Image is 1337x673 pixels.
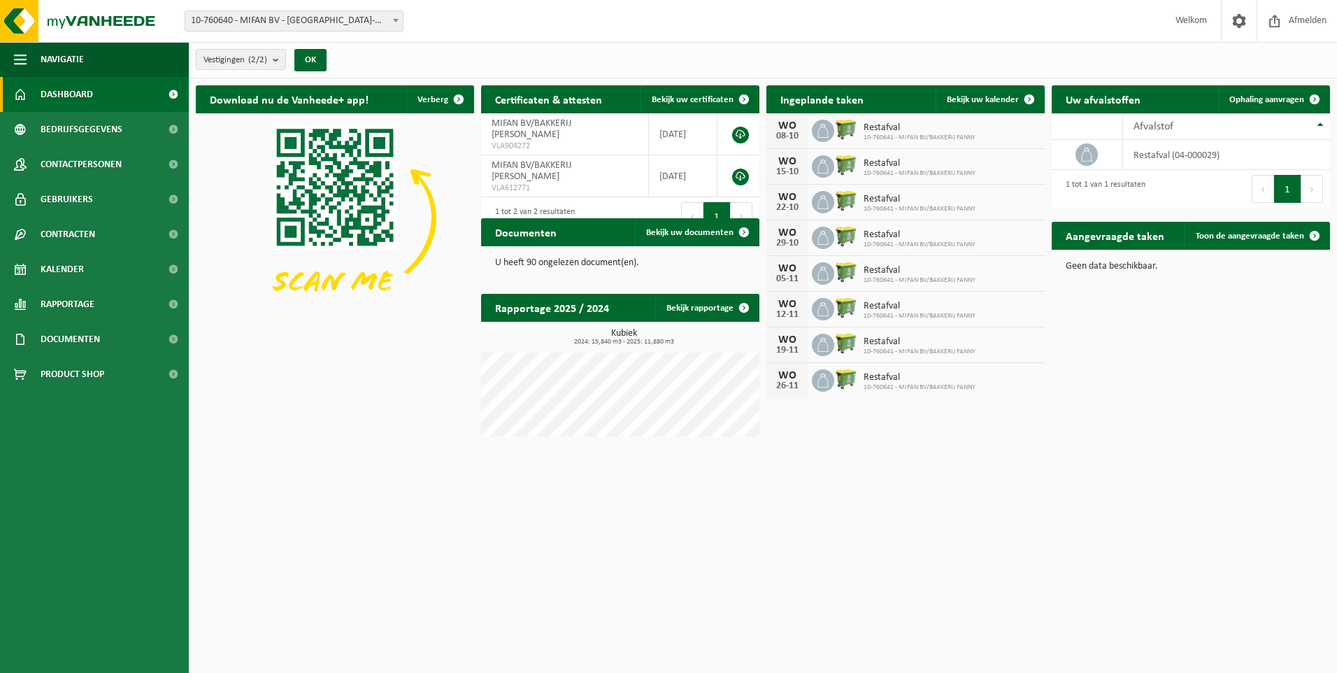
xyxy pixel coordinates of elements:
[936,85,1043,113] a: Bekijk uw kalender
[649,113,717,155] td: [DATE]
[41,217,95,252] span: Contracten
[492,160,571,182] span: MIFAN BV/BAKKERIJ [PERSON_NAME]
[1052,85,1154,113] h2: Uw afvalstoffen
[773,167,801,177] div: 15-10
[681,202,703,230] button: Previous
[834,367,858,391] img: WB-0660-HPE-GN-51
[773,346,801,355] div: 19-11
[864,348,975,356] span: 10-760641 - MIFAN BV/BAKKERIJ FANNY
[773,132,801,141] div: 08-10
[406,85,473,113] button: Verberg
[864,336,975,348] span: Restafval
[1123,140,1330,170] td: restafval (04-000029)
[864,383,975,392] span: 10-760641 - MIFAN BV/BAKKERIJ FANNY
[864,265,975,276] span: Restafval
[834,189,858,213] img: WB-0660-HPE-GN-51
[635,218,758,246] a: Bekijk uw documenten
[41,357,104,392] span: Product Shop
[864,301,975,312] span: Restafval
[834,332,858,355] img: WB-0660-HPE-GN-51
[1134,121,1173,132] span: Afvalstof
[641,85,758,113] a: Bekijk uw certificaten
[248,55,267,64] count: (2/2)
[1052,222,1178,249] h2: Aangevraagde taken
[731,202,752,230] button: Next
[773,263,801,274] div: WO
[488,339,759,346] span: 2024: 15,840 m3 - 2025: 11,880 m3
[196,49,286,70] button: Vestigingen(2/2)
[1218,85,1329,113] a: Ophaling aanvragen
[488,329,759,346] h3: Kubiek
[864,158,975,169] span: Restafval
[41,112,122,147] span: Bedrijfsgegevens
[834,296,858,320] img: WB-0660-HPE-GN-51
[652,95,734,104] span: Bekijk uw certificaten
[1066,262,1316,271] p: Geen data beschikbaar.
[834,118,858,141] img: WB-0660-HPE-GN-51
[773,274,801,284] div: 05-11
[773,334,801,346] div: WO
[864,122,975,134] span: Restafval
[834,225,858,248] img: WB-0660-HPE-GN-51
[203,50,267,71] span: Vestigingen
[196,113,474,323] img: Download de VHEPlus App
[773,239,801,248] div: 29-10
[41,42,84,77] span: Navigatie
[834,153,858,177] img: WB-0660-HPE-GN-51
[864,134,975,142] span: 10-760641 - MIFAN BV/BAKKERIJ FANNY
[492,183,638,194] span: VLA612771
[947,95,1019,104] span: Bekijk uw kalender
[773,310,801,320] div: 12-11
[481,294,623,321] h2: Rapportage 2025 / 2024
[864,205,975,213] span: 10-760641 - MIFAN BV/BAKKERIJ FANNY
[864,241,975,249] span: 10-760641 - MIFAN BV/BAKKERIJ FANNY
[41,182,93,217] span: Gebruikers
[773,227,801,239] div: WO
[864,372,975,383] span: Restafval
[864,229,975,241] span: Restafval
[185,11,403,31] span: 10-760640 - MIFAN BV - SINT-GILLIS-WAAS
[417,95,448,104] span: Verberg
[766,85,878,113] h2: Ingeplande taken
[294,49,327,71] button: OK
[864,194,975,205] span: Restafval
[1059,173,1145,204] div: 1 tot 1 van 1 resultaten
[492,141,638,152] span: VLA904272
[773,370,801,381] div: WO
[834,260,858,284] img: WB-0660-HPE-GN-51
[649,155,717,197] td: [DATE]
[1196,232,1304,241] span: Toon de aangevraagde taken
[41,77,93,112] span: Dashboard
[646,228,734,237] span: Bekijk uw documenten
[773,192,801,203] div: WO
[41,252,84,287] span: Kalender
[185,10,403,31] span: 10-760640 - MIFAN BV - SINT-GILLIS-WAAS
[1229,95,1304,104] span: Ophaling aanvragen
[864,169,975,178] span: 10-760641 - MIFAN BV/BAKKERIJ FANNY
[196,85,382,113] h2: Download nu de Vanheede+ app!
[773,120,801,132] div: WO
[1185,222,1329,250] a: Toon de aangevraagde taken
[1274,175,1301,203] button: 1
[41,287,94,322] span: Rapportage
[864,312,975,320] span: 10-760641 - MIFAN BV/BAKKERIJ FANNY
[773,381,801,391] div: 26-11
[481,85,616,113] h2: Certificaten & attesten
[492,118,571,140] span: MIFAN BV/BAKKERIJ [PERSON_NAME]
[488,201,575,232] div: 1 tot 2 van 2 resultaten
[41,322,100,357] span: Documenten
[773,299,801,310] div: WO
[1301,175,1323,203] button: Next
[703,202,731,230] button: 1
[1252,175,1274,203] button: Previous
[41,147,122,182] span: Contactpersonen
[495,258,745,268] p: U heeft 90 ongelezen document(en).
[864,276,975,285] span: 10-760641 - MIFAN BV/BAKKERIJ FANNY
[773,156,801,167] div: WO
[481,218,571,246] h2: Documenten
[655,294,758,322] a: Bekijk rapportage
[773,203,801,213] div: 22-10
